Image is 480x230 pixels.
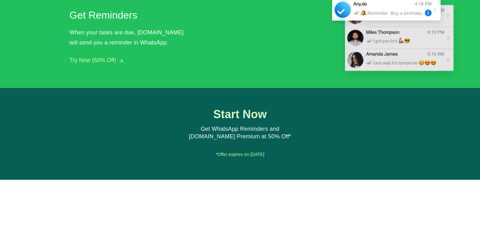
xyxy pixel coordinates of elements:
button: Try Now (50% Off) [69,57,116,64]
div: When your tasks are due, [DOMAIN_NAME] will send you a reminder in WhatsApp. [69,27,189,48]
div: Get WhatsApp Reminders and [DOMAIN_NAME] Premium at 50% Off* [181,125,298,141]
img: arrow [119,59,123,63]
div: *Offer expires on [DATE] [149,150,331,159]
h2: Get Reminders [69,8,186,23]
h1: Start Now [182,108,299,121]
